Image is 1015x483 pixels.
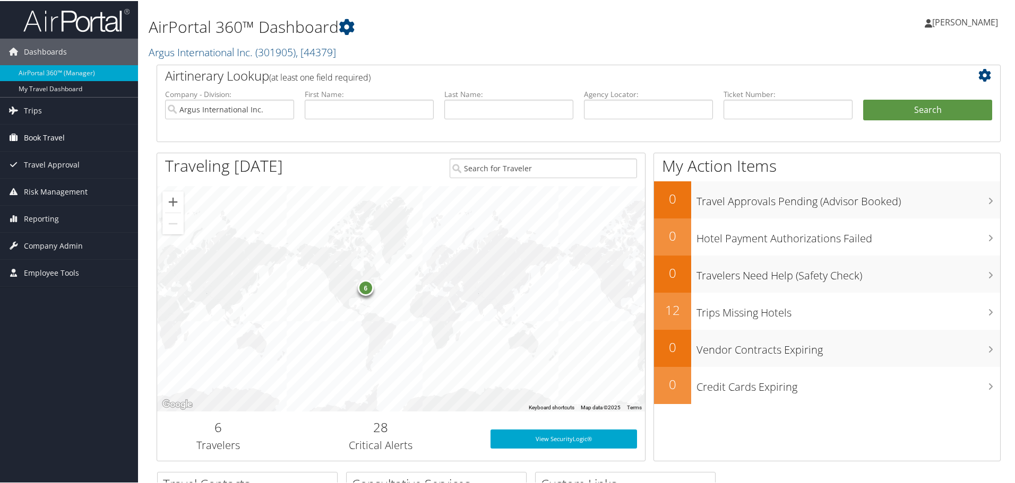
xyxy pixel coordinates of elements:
[529,403,574,410] button: Keyboard shortcuts
[165,437,271,452] h3: Travelers
[160,397,195,410] img: Google
[654,154,1000,176] h1: My Action Items
[654,189,691,207] h2: 0
[654,226,691,244] h2: 0
[696,188,1000,208] h3: Travel Approvals Pending (Advisor Booked)
[287,417,475,435] h2: 28
[654,337,691,355] h2: 0
[269,71,371,82] span: (at least one field required)
[654,180,1000,217] a: 0Travel Approvals Pending (Advisor Booked)
[162,212,184,233] button: Zoom out
[24,259,79,285] span: Employee Tools
[696,299,1000,319] h3: Trips Missing Hotels
[24,124,65,150] span: Book Travel
[296,44,336,58] span: , [ 44379 ]
[162,190,184,212] button: Zoom in
[165,154,283,176] h1: Traveling [DATE]
[24,38,67,64] span: Dashboards
[255,44,296,58] span: ( 301905 )
[627,403,642,409] a: Terms (opens in new tab)
[165,66,922,84] h2: Airtinerary Lookup
[654,217,1000,254] a: 0Hotel Payment Authorizations Failed
[654,366,1000,403] a: 0Credit Cards Expiring
[450,157,637,177] input: Search for Traveler
[863,99,992,120] button: Search
[654,292,1000,329] a: 12Trips Missing Hotels
[696,225,1000,245] h3: Hotel Payment Authorizations Failed
[165,417,271,435] h2: 6
[696,336,1000,356] h3: Vendor Contracts Expiring
[305,88,434,99] label: First Name:
[24,205,59,231] span: Reporting
[24,96,42,123] span: Trips
[654,254,1000,292] a: 0Travelers Need Help (Safety Check)
[24,151,80,177] span: Travel Approval
[444,88,573,99] label: Last Name:
[654,329,1000,366] a: 0Vendor Contracts Expiring
[654,263,691,281] h2: 0
[24,178,88,204] span: Risk Management
[584,88,713,99] label: Agency Locator:
[165,88,294,99] label: Company - Division:
[696,262,1000,282] h3: Travelers Need Help (Safety Check)
[357,278,373,294] div: 6
[149,15,722,37] h1: AirPortal 360™ Dashboard
[491,428,637,447] a: View SecurityLogic®
[23,7,130,32] img: airportal-logo.png
[925,5,1009,37] a: [PERSON_NAME]
[24,232,83,258] span: Company Admin
[724,88,853,99] label: Ticket Number:
[287,437,475,452] h3: Critical Alerts
[654,300,691,318] h2: 12
[696,373,1000,393] h3: Credit Cards Expiring
[932,15,998,27] span: [PERSON_NAME]
[160,397,195,410] a: Open this area in Google Maps (opens a new window)
[654,374,691,392] h2: 0
[581,403,621,409] span: Map data ©2025
[149,44,336,58] a: Argus International Inc.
